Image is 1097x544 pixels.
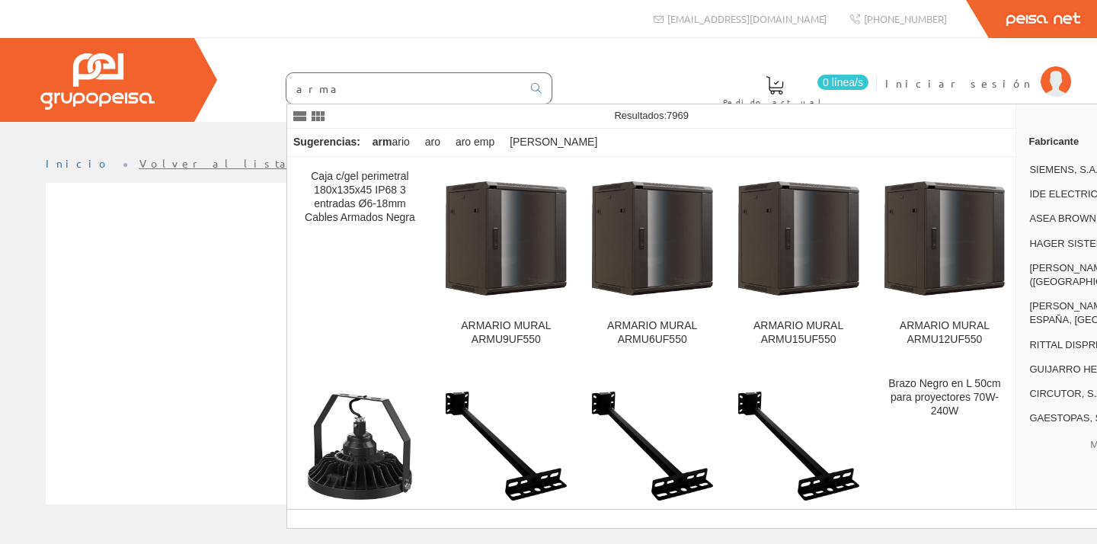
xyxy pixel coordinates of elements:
a: ARMARIO MURAL ARMU15UF550 ARMARIO MURAL ARMU15UF550 [726,158,872,364]
a: ARMARIO MURAL ARMU6UF550 ARMARIO MURAL ARMU6UF550 [580,158,725,364]
a: ARMARIO MURAL ARMU9UF550 ARMARIO MURAL ARMU9UF550 [433,158,579,364]
a: Volver al listado de productos [139,156,440,170]
img: Campana ATEX ARMOR SMD 200W AC100-277V 3000K 26000lm 120º [299,387,421,505]
div: aro emp [449,129,501,156]
div: [PERSON_NAME] [504,129,603,156]
span: Pedido actual [723,94,827,110]
img: ARMARIO MURAL ARMU9UF550 [446,181,567,296]
span: 7969 [667,110,689,121]
span: [PHONE_NUMBER] [864,12,947,25]
strong: arm [373,136,392,148]
div: ARMARIO MURAL ARMU12UF550 [884,319,1006,347]
img: ARMARIO MURAL ARMU15UF550 [738,181,859,296]
div: ARMARIO MURAL ARMU6UF550 [592,319,713,347]
span: [EMAIL_ADDRESS][DOMAIN_NAME] [667,12,827,25]
div: aro [419,129,446,156]
div: Caja c/gel perimetral 180x135x45 IP68 3 entradas Ø6-18mm Cables Armados Negra [299,170,421,225]
div: Sugerencias: [287,132,363,153]
div: ARMARIO MURAL ARMU15UF550 [738,319,859,347]
span: Iniciar sesión [885,75,1033,91]
img: Brazo Negro 80cm para proyectores 10W-50W [592,392,713,501]
img: Brazo Negro 80cm para proyectores 70W-240W [446,392,567,501]
span: 0 línea/s [817,75,868,90]
span: Resultados: [614,110,689,121]
a: Caja c/gel perimetral 180x135x45 IP68 3 entradas Ø6-18mm Cables Armados Negra [287,158,433,364]
a: ARMARIO MURAL ARMU12UF550 ARMARIO MURAL ARMU12UF550 [872,158,1018,364]
input: Buscar ... [286,73,522,104]
img: Brazo Negro 50cm para proyectores 70W-240W [738,392,859,501]
a: Iniciar sesión [885,63,1071,78]
img: Grupo Peisa [40,53,155,110]
div: ario [366,129,416,156]
div: ARMARIO MURAL ARMU9UF550 [446,319,567,347]
div: Brazo Negro en L 50cm para proyectores 70W-240W [884,377,1006,418]
a: Inicio [46,156,110,170]
img: ARMARIO MURAL ARMU6UF550 [592,181,713,296]
img: ARMARIO MURAL ARMU12UF550 [884,181,1006,296]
